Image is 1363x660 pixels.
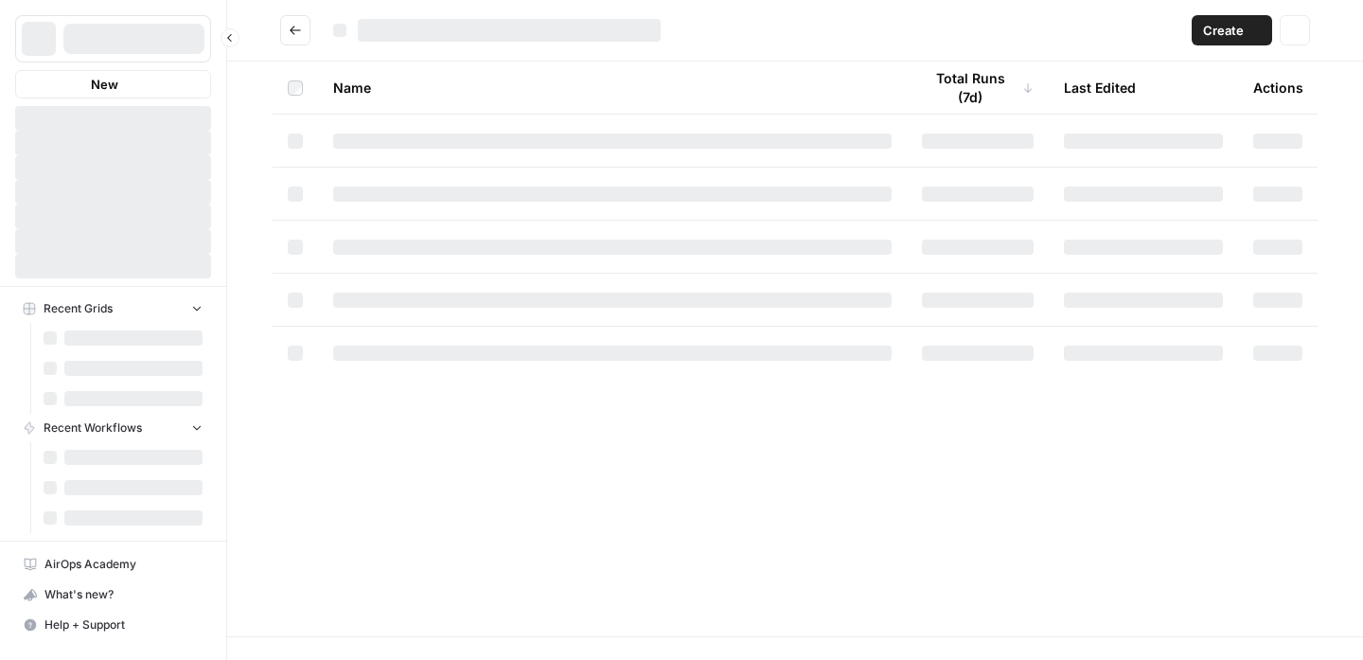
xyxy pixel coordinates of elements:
[280,15,310,45] button: Go back
[44,556,203,573] span: AirOps Academy
[15,294,211,323] button: Recent Grids
[1064,62,1136,114] div: Last Edited
[15,580,211,610] button: What's new?
[922,62,1034,114] div: Total Runs (7d)
[44,300,113,317] span: Recent Grids
[1253,62,1303,114] div: Actions
[15,549,211,580] a: AirOps Academy
[44,616,203,633] span: Help + Support
[1203,21,1244,40] span: Create
[1192,15,1272,45] button: Create
[15,610,211,640] button: Help + Support
[333,62,892,114] div: Name
[44,419,142,437] span: Recent Workflows
[16,580,210,609] div: What's new?
[91,75,118,94] span: New
[15,414,211,442] button: Recent Workflows
[15,70,211,98] button: New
